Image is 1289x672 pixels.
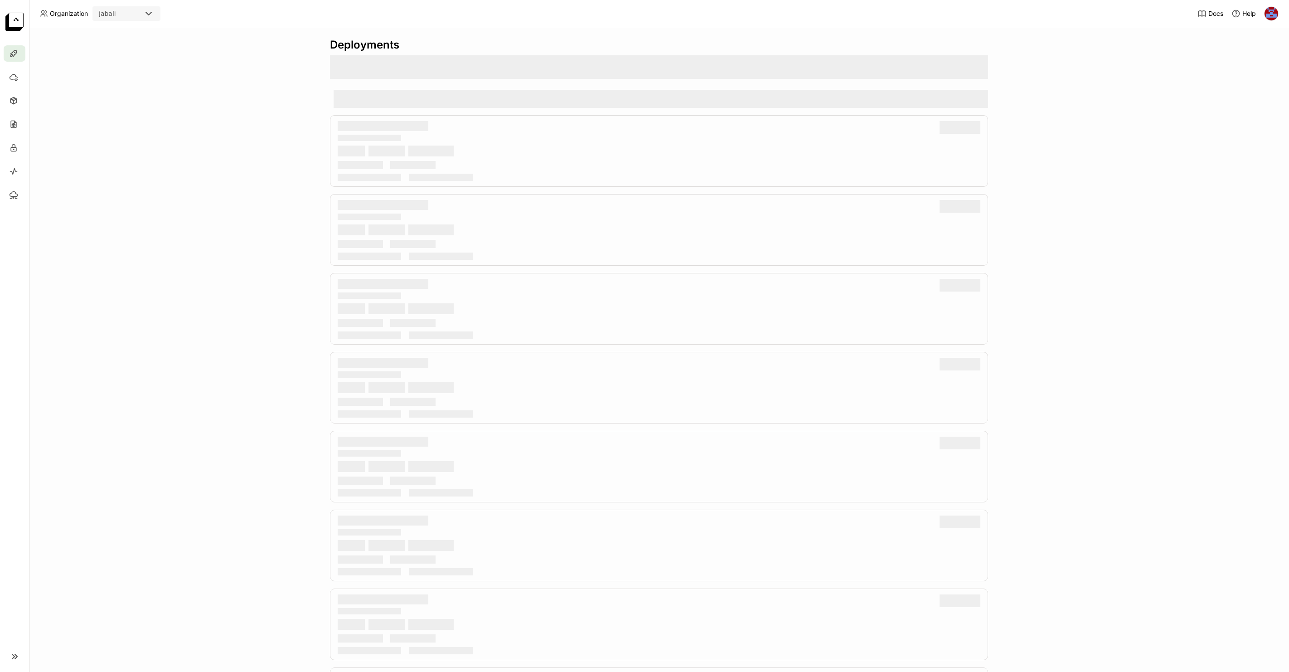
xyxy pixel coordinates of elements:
div: Deployments [330,38,988,52]
span: Docs [1208,10,1223,18]
input: Selected jabali. [117,10,118,19]
div: jabali [99,9,116,18]
div: Help [1231,9,1256,18]
span: Help [1242,10,1256,18]
img: Jhonatan Oliveira [1265,7,1278,20]
a: Docs [1197,9,1223,18]
img: logo [5,13,24,31]
span: Organization [50,10,88,18]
